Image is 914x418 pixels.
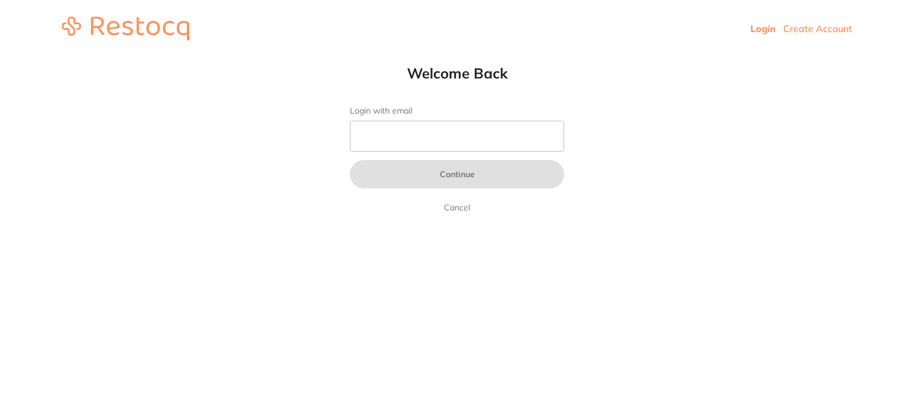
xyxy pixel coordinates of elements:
[750,23,776,34] a: Login
[350,160,564,188] button: Continue
[442,200,472,215] a: Cancel
[62,17,189,40] img: restocq_logo.svg
[783,23,852,34] a: Create Account
[326,64,588,82] h1: Welcome Back
[350,106,564,116] label: Login with email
